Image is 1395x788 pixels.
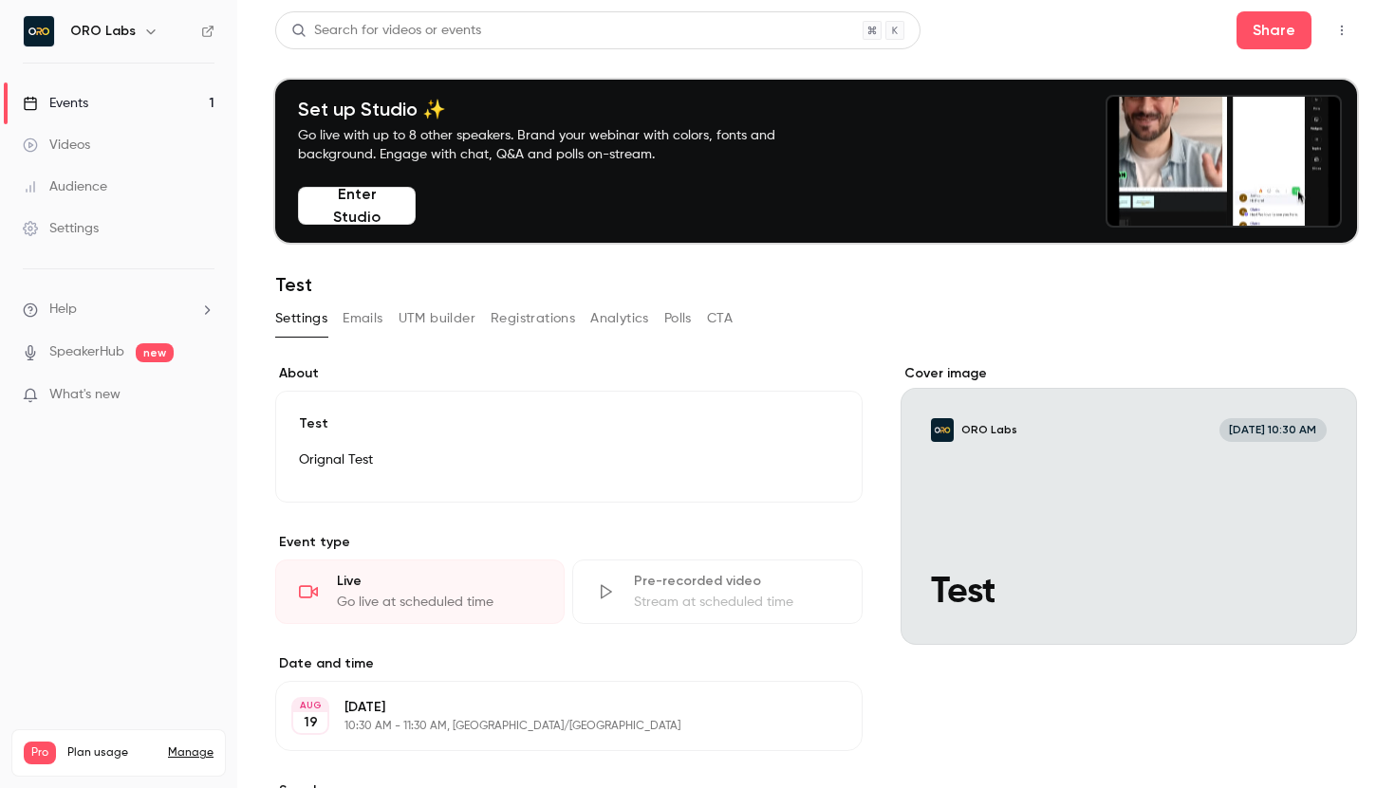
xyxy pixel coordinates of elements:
[23,300,214,320] li: help-dropdown-opener
[23,136,90,155] div: Videos
[275,559,565,624] div: LiveGo live at scheduled time
[634,572,838,591] div: Pre-recorded video
[275,654,863,673] label: Date and time
[572,559,862,624] div: Pre-recorded videoStream at scheduled time
[664,303,692,334] button: Polls
[337,572,541,591] div: Live
[136,343,174,362] span: new
[590,303,649,334] button: Analytics
[634,593,838,612] div: Stream at scheduled time
[304,713,318,732] p: 19
[344,719,762,734] p: 10:30 AM - 11:30 AM, [GEOGRAPHIC_DATA]/[GEOGRAPHIC_DATA]
[23,177,107,196] div: Audience
[299,449,839,471] p: Orignal Test
[49,300,77,320] span: Help
[49,342,124,362] a: SpeakerHub
[337,593,541,612] div: Go live at scheduled time
[901,364,1357,383] label: Cover image
[299,414,839,433] p: Test
[291,21,481,41] div: Search for videos or events
[70,22,136,41] h6: ORO Labs
[49,385,121,405] span: What's new
[298,98,820,120] h4: Set up Studio ✨
[24,742,56,764] span: Pro
[343,303,382,334] button: Emails
[707,303,733,334] button: CTA
[23,94,88,113] div: Events
[275,364,863,383] label: About
[399,303,475,334] button: UTM builder
[293,699,327,712] div: AUG
[344,698,762,717] p: [DATE]
[67,745,157,761] span: Plan usage
[23,219,99,238] div: Settings
[298,187,416,225] button: Enter Studio
[24,16,54,46] img: ORO Labs
[275,273,1357,296] h1: Test
[275,533,863,552] p: Event type
[491,303,575,334] button: Registrations
[298,126,820,164] p: Go live with up to 8 other speakers. Brand your webinar with colors, fonts and background. Engage...
[901,364,1357,645] section: Cover image
[275,303,327,334] button: Settings
[1237,11,1311,49] button: Share
[168,745,214,761] a: Manage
